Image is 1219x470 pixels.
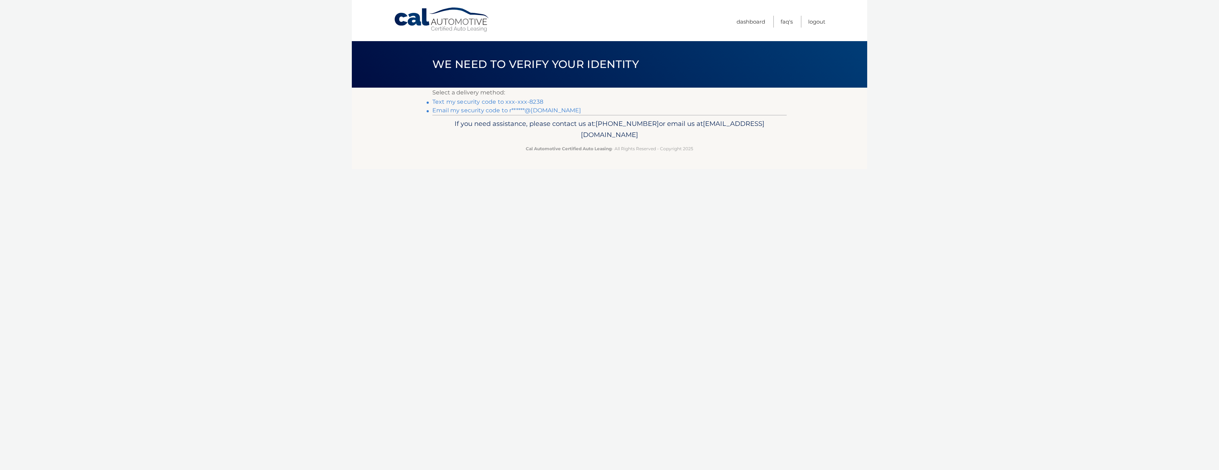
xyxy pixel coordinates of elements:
a: Text my security code to xxx-xxx-8238 [432,98,543,105]
span: [PHONE_NUMBER] [596,119,659,128]
a: FAQ's [781,16,793,28]
span: We need to verify your identity [432,58,639,71]
p: If you need assistance, please contact us at: or email us at [437,118,782,141]
p: - All Rights Reserved - Copyright 2025 [437,145,782,152]
strong: Cal Automotive Certified Auto Leasing [526,146,612,151]
p: Select a delivery method: [432,88,787,98]
a: Email my security code to r******@[DOMAIN_NAME] [432,107,581,114]
a: Cal Automotive [394,7,490,33]
a: Dashboard [737,16,765,28]
a: Logout [808,16,825,28]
